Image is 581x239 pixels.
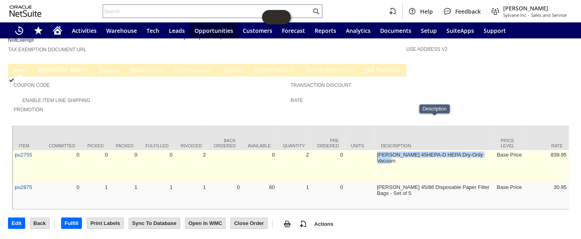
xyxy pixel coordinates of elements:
a: Use Address V2 [406,46,447,52]
td: 0 [208,183,242,209]
a: B[PERSON_NAME] [36,67,90,74]
span: Sales and Service [531,12,567,18]
td: 0 [311,183,345,209]
span: Documents [380,27,411,34]
div: Back Ordered [214,138,236,148]
td: 2 [277,150,311,183]
span: Feedback [455,8,481,15]
span: Activities [72,27,97,34]
a: Customers [238,22,277,38]
input: Edit [8,218,25,228]
a: Opportunities [190,22,238,38]
span: P [364,67,367,73]
span: Help [420,8,433,15]
a: Setup [416,22,442,38]
td: [PERSON_NAME] 45HEPA-D HEPA Dry-Only Vacuum [375,150,495,183]
input: Open In WMC [185,218,226,228]
svg: Home [53,26,62,35]
a: Shipping [96,67,122,74]
span: Forecast [282,27,305,34]
a: Activities [67,22,101,38]
a: Actions [311,221,337,227]
a: Support [479,22,511,38]
input: Print Labels [87,218,123,228]
a: Warehouse [101,22,142,38]
div: Rate [531,143,563,148]
a: Related Records [251,67,297,74]
span: Customers [243,27,272,34]
td: 0 [81,150,110,183]
div: Available [248,143,271,148]
a: Rate [291,98,303,103]
td: 0 [139,150,174,183]
a: Promotion [14,107,43,112]
span: u [228,67,231,73]
td: 0 [43,183,81,209]
a: Tax Exemption Document URL [8,47,86,52]
span: Warehouse [106,27,137,34]
span: Sylvane Inc [503,12,526,18]
a: Pick Run Picks [362,67,403,74]
a: Coupon Code [14,82,50,88]
div: Fulfilled [145,143,169,148]
img: print.svg [282,219,292,229]
span: Oracle Guided Learning Widget. To move around, please hold and drag [276,10,291,24]
div: Price Level [501,138,519,148]
td: 0 [311,150,345,183]
div: Pre Ordered [317,138,339,148]
td: Base Price [495,150,525,183]
input: Fulfill [61,218,82,228]
a: pu2875 [15,184,32,190]
input: Search [103,6,311,16]
span: NotExempt [8,37,34,43]
td: 0 [43,150,81,183]
input: Back [30,218,49,228]
a: Items [11,67,30,74]
span: I [13,67,15,73]
a: Documents [375,22,416,38]
a: Recent Records [10,22,29,38]
span: Analytics [346,27,371,34]
span: Leads [169,27,185,34]
span: R [131,67,135,73]
span: [PERSON_NAME] [503,4,567,12]
td: 30.95 [525,183,569,209]
a: Analytics [341,22,375,38]
span: Support [484,27,506,34]
a: Relationships [129,67,166,74]
svg: Shortcuts [34,26,43,35]
div: Committed [49,143,75,148]
div: Quantity [283,143,305,148]
a: Forecast [277,22,310,38]
input: Sync To Database [129,218,180,228]
span: - [528,12,529,18]
span: SuiteApps [446,27,474,34]
a: Home [48,22,67,38]
a: Enable Item Line Shipping [22,98,90,103]
a: Unrolled view on [559,65,568,75]
a: pu2755 [15,151,32,157]
td: 839.95 [525,150,569,183]
td: Base Price [495,183,525,209]
div: Shortcuts [29,22,48,38]
td: 0 [110,150,139,183]
div: Picked [87,143,104,148]
a: Reports [310,22,341,38]
span: y [309,67,312,73]
svg: logo [10,6,42,17]
div: Description [422,106,446,112]
span: Tech [147,27,159,34]
div: Invoiced [180,143,202,148]
input: Close Order [231,218,267,228]
td: 2 [174,150,208,183]
a: System Information [303,67,355,74]
span: e [257,67,260,73]
span: S [98,67,102,73]
td: 1 [139,183,174,209]
img: add-record.svg [298,219,308,229]
a: SuiteApps [442,22,479,38]
a: Leads [164,22,190,38]
a: Custom [222,67,245,74]
td: 1 [174,183,208,209]
a: Communication [173,67,215,74]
